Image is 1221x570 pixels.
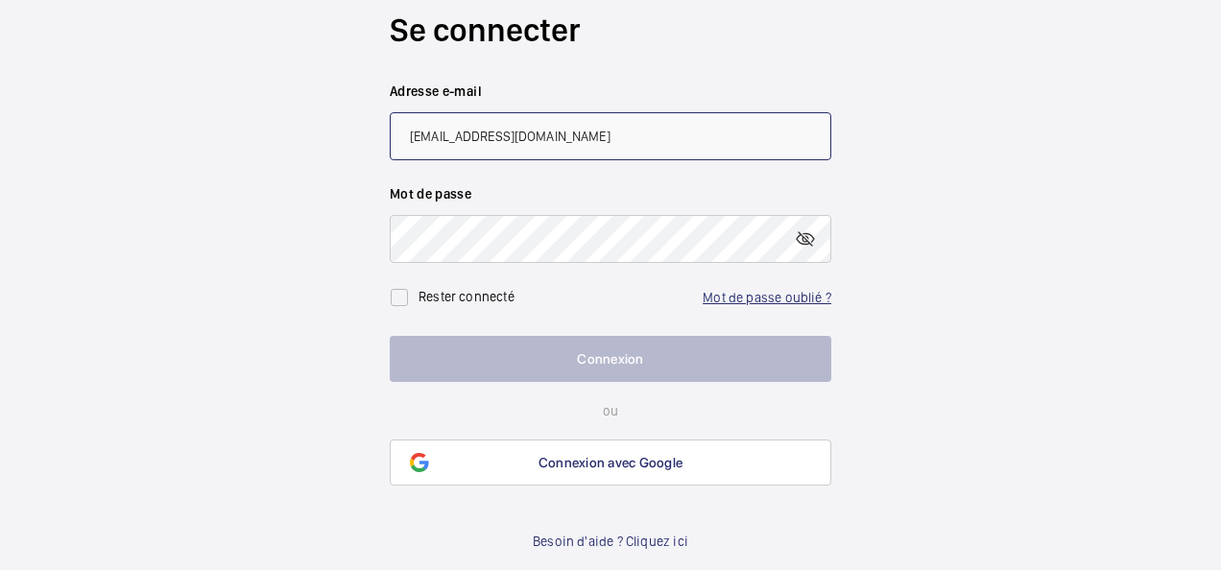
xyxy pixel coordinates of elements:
span: Connexion avec Google [539,455,682,470]
a: Mot de passe oublié ? [703,290,831,305]
h2: Se connecter [390,8,831,53]
p: ou [390,401,831,420]
label: Adresse e-mail [390,82,831,101]
button: Connexion [390,336,831,382]
input: Votre adresse e-mail [390,112,831,160]
a: Besoin d'aide ? Cliquez ici [533,532,688,551]
label: Rester connecté [419,289,515,304]
label: Mot de passe [390,184,831,203]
